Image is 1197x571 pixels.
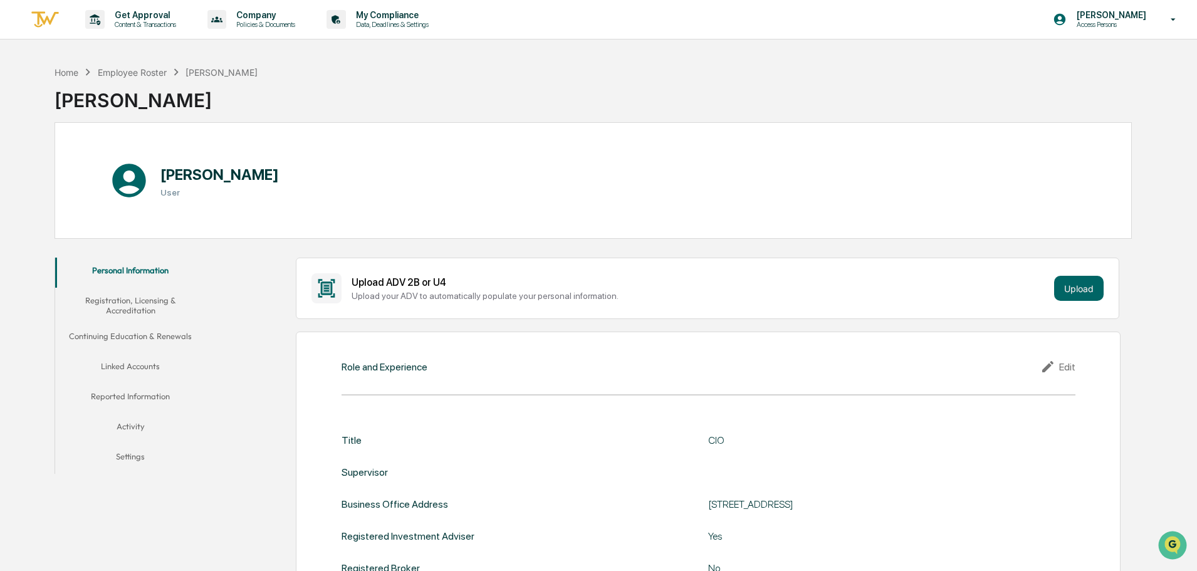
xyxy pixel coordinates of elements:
div: Upload ADV 2B or U4 [352,276,1049,288]
div: CIO [708,434,1022,446]
div: Title [342,434,362,446]
div: [PERSON_NAME] [186,67,258,78]
div: Role and Experience [342,361,427,373]
div: Upload your ADV to automatically populate your personal information. [352,291,1049,301]
span: Attestations [103,158,155,170]
button: Personal Information [55,258,206,288]
button: Settings [55,444,206,474]
iframe: Open customer support [1157,530,1191,563]
div: Edit [1040,359,1075,374]
span: Pylon [125,212,152,222]
p: Get Approval [105,10,182,20]
div: Start new chat [43,96,206,108]
p: Policies & Documents [226,20,301,29]
button: Linked Accounts [55,354,206,384]
a: 🗄️Attestations [86,153,160,175]
div: Employee Roster [98,67,167,78]
button: Activity [55,414,206,444]
p: Data, Deadlines & Settings [346,20,435,29]
button: Registration, Licensing & Accreditation [55,288,206,323]
button: Upload [1054,276,1104,301]
p: Content & Transactions [105,20,182,29]
div: Registered Investment Adviser [342,530,474,542]
div: [PERSON_NAME] [55,79,258,112]
button: Start new chat [213,100,228,115]
a: Powered byPylon [88,212,152,222]
h3: User [160,187,279,197]
div: Yes [708,530,1022,542]
p: Company [226,10,301,20]
p: My Compliance [346,10,435,20]
div: 🔎 [13,183,23,193]
h1: [PERSON_NAME] [160,165,279,184]
button: Continuing Education & Renewals [55,323,206,354]
span: Preclearance [25,158,81,170]
a: 🖐️Preclearance [8,153,86,175]
div: We're available if you need us! [43,108,159,118]
div: Home [55,67,78,78]
p: Access Persons [1067,20,1153,29]
p: How can we help? [13,26,228,46]
span: Data Lookup [25,182,79,194]
img: logo [30,9,60,30]
div: 🗄️ [91,159,101,169]
div: Business Office Address [342,498,448,510]
div: 🖐️ [13,159,23,169]
div: secondary tabs example [55,258,206,474]
div: Supervisor [342,466,388,478]
img: 1746055101610-c473b297-6a78-478c-a979-82029cc54cd1 [13,96,35,118]
a: 🔎Data Lookup [8,177,84,199]
button: Reported Information [55,384,206,414]
p: [PERSON_NAME] [1067,10,1153,20]
div: [STREET_ADDRESS] [708,498,1022,510]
